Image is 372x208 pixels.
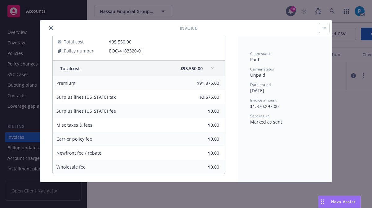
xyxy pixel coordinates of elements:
[250,57,259,62] span: Paid
[183,79,223,88] input: 0.00
[318,196,361,208] button: Nova Assist
[250,113,269,119] span: Sent result
[250,119,282,125] span: Marked as sent
[56,150,101,156] span: Newfront fee / rebate
[56,108,116,114] span: Surplus lines [US_STATE] fee
[250,103,279,109] span: $1,370,297.00
[183,93,223,102] input: 0.00
[56,80,75,86] span: Premium
[109,47,220,54] span: EOC-4183320-01
[109,39,131,45] span: $95,550.00
[180,65,203,72] span: $95,550.00
[183,162,223,172] input: 0.00
[183,106,223,116] input: 0.00
[64,38,84,45] span: Total cost
[56,122,92,128] span: Misc taxes & fees
[250,97,277,103] span: Invoice amount
[183,120,223,130] input: 0.00
[250,66,274,72] span: Carrier status
[250,88,264,93] span: [DATE]
[250,72,265,78] span: Unpaid
[56,164,86,170] span: Wholesale fee
[250,82,271,87] span: Date issued
[56,136,92,142] span: Carrier policy fee
[53,61,225,76] div: Totalcost$95,550.00
[183,134,223,144] input: 0.00
[56,94,116,100] span: Surplus lines [US_STATE] tax
[331,199,356,204] span: Nova Assist
[180,25,197,31] span: Invoice
[183,148,223,158] input: 0.00
[47,24,55,32] button: close
[60,65,80,72] span: Total cost
[64,47,94,54] span: Policy number
[318,196,326,208] div: Drag to move
[250,51,272,56] span: Client status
